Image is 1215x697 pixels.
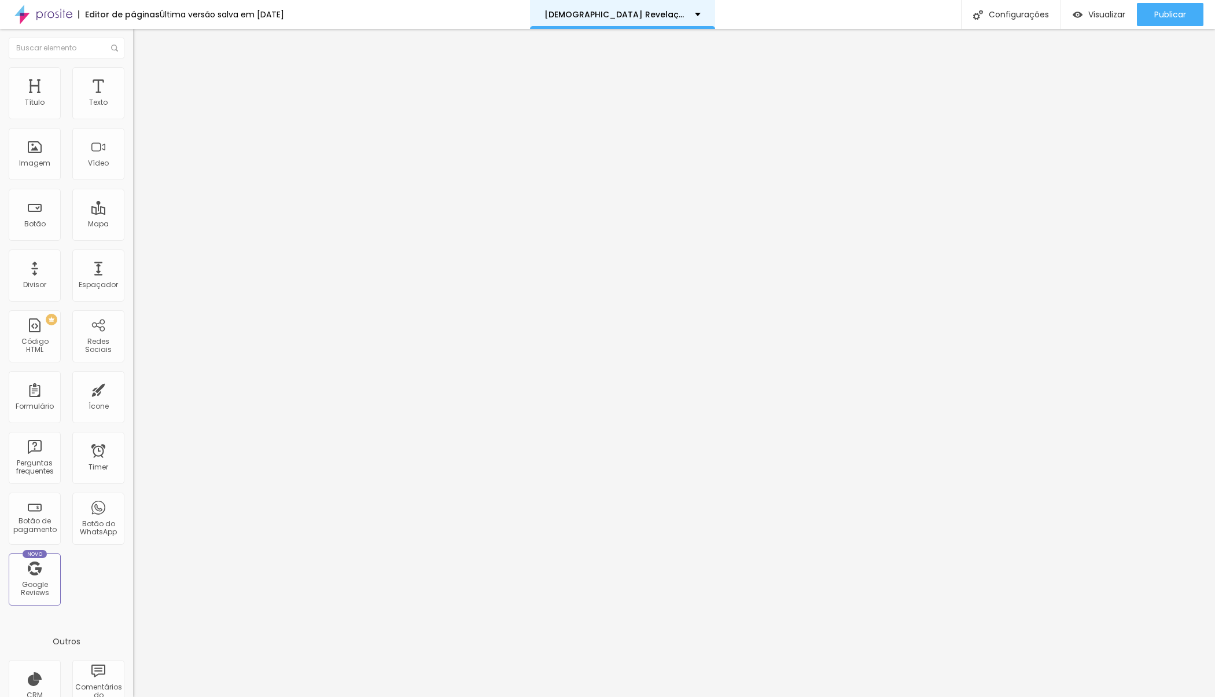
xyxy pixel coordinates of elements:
[133,29,1215,697] iframe: Editor
[1061,3,1137,26] button: Visualizar
[78,10,160,19] div: Editor de páginas
[1088,10,1125,19] span: Visualizar
[79,281,118,289] div: Espaçador
[1154,10,1186,19] span: Publicar
[88,220,109,228] div: Mapa
[111,45,118,52] img: Icone
[75,338,121,354] div: Redes Sociais
[23,281,46,289] div: Divisor
[89,402,109,410] div: Ícone
[160,10,284,19] div: Última versão salva em [DATE]
[12,338,57,354] div: Código HTML
[23,550,47,558] div: Novo
[75,520,121,537] div: Botão do WhatsApp
[12,581,57,597] div: Google Reviews
[973,10,983,20] img: Icone
[16,402,54,410] div: Formulário
[544,10,686,19] p: [DEMOGRAPHIC_DATA] Revelação - 2023 I
[19,159,50,167] div: Imagem
[88,159,109,167] div: Vídeo
[89,463,108,471] div: Timer
[25,98,45,107] div: Título
[12,517,57,534] div: Botão de pagamento
[12,459,57,476] div: Perguntas frequentes
[1137,3,1203,26] button: Publicar
[24,220,46,228] div: Botão
[89,98,108,107] div: Texto
[9,38,124,58] input: Buscar elemento
[1073,10,1083,20] img: view-1.svg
